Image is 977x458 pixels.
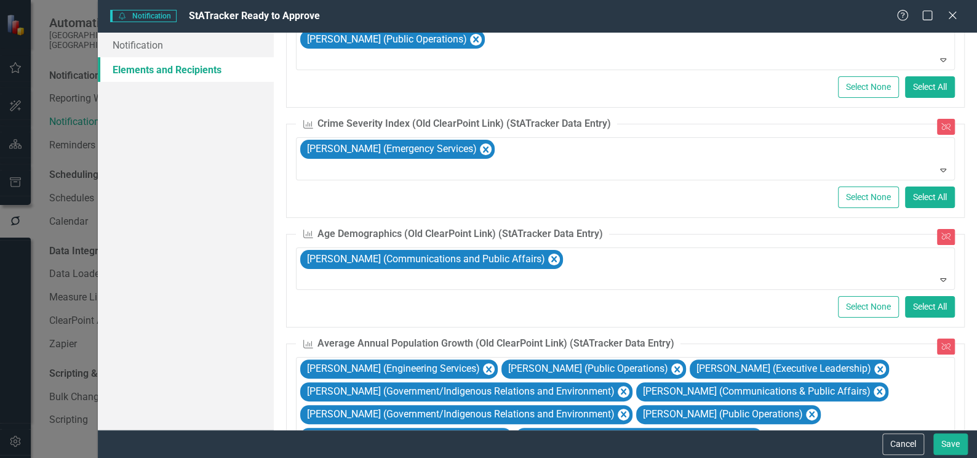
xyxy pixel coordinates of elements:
[905,76,955,98] button: Select All
[618,386,629,398] div: Remove Christine Anderson (Government/Indigenous Relations and Environment)
[317,337,674,351] div: Average Annual Population Growth (Old ClearPoint Link) (StATracker Data Entry)
[189,10,320,22] span: StATracker Ready to Approve
[882,433,924,455] button: Cancel
[874,386,885,398] div: Remove Brian Annin (Communications & Public Affairs)
[317,117,611,131] div: Crime Severity Index (Old ClearPoint Link) (StATracker Data Entry)
[905,187,955,208] button: Select All
[303,406,616,424] div: [PERSON_NAME] (Government/Indigenous Relations and Environment)
[933,433,968,455] button: Save
[303,140,479,158] div: [PERSON_NAME] (Emergency Services)
[480,143,492,155] div: Remove Everett Cooke (Emergency Services)
[303,360,482,378] div: [PERSON_NAME] (Engineering Services)
[303,383,616,401] div: [PERSON_NAME] (Government/Indigenous Relations and Environment)
[98,57,274,82] a: Elements and Recipients
[303,251,547,268] div: [PERSON_NAME] (Communications and Public Affairs)
[693,360,873,378] div: [PERSON_NAME] (Executive Leadership)
[838,296,899,318] button: Select None
[504,360,670,378] div: [PERSON_NAME] (Public Operations)
[671,363,683,375] div: Remove Felipe Albuquerque (Public Operations)
[548,254,560,265] div: Remove Paul Pearson (Communications and Public Affairs)
[470,34,482,46] div: Remove John Potter (Public Operations)
[639,406,805,424] div: [PERSON_NAME] (Public Operations)
[806,409,818,420] div: Remove Corrine Ball (Public Operations)
[110,10,177,22] span: Notification
[905,296,955,318] button: Select All
[303,31,469,49] div: [PERSON_NAME] (Public Operations)
[317,227,603,241] div: Age Demographics (Old ClearPoint Link) (StATracker Data Entry)
[618,409,629,420] div: Remove Samantha Atkinson (Government/Indigenous Relations and Environment)
[303,428,496,446] div: [PERSON_NAME] (Information Technology)
[838,76,899,98] button: Select None
[483,363,495,375] div: Remove Laura Akins (Engineering Services)
[838,187,899,208] button: Select None
[519,428,746,446] div: [PERSON_NAME] (Financial and Strategic Services)
[874,363,886,375] div: Remove Dinu Alex (Executive Leadership)
[639,383,872,401] div: [PERSON_NAME] (Communications & Public Affairs)
[98,33,274,57] a: Notification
